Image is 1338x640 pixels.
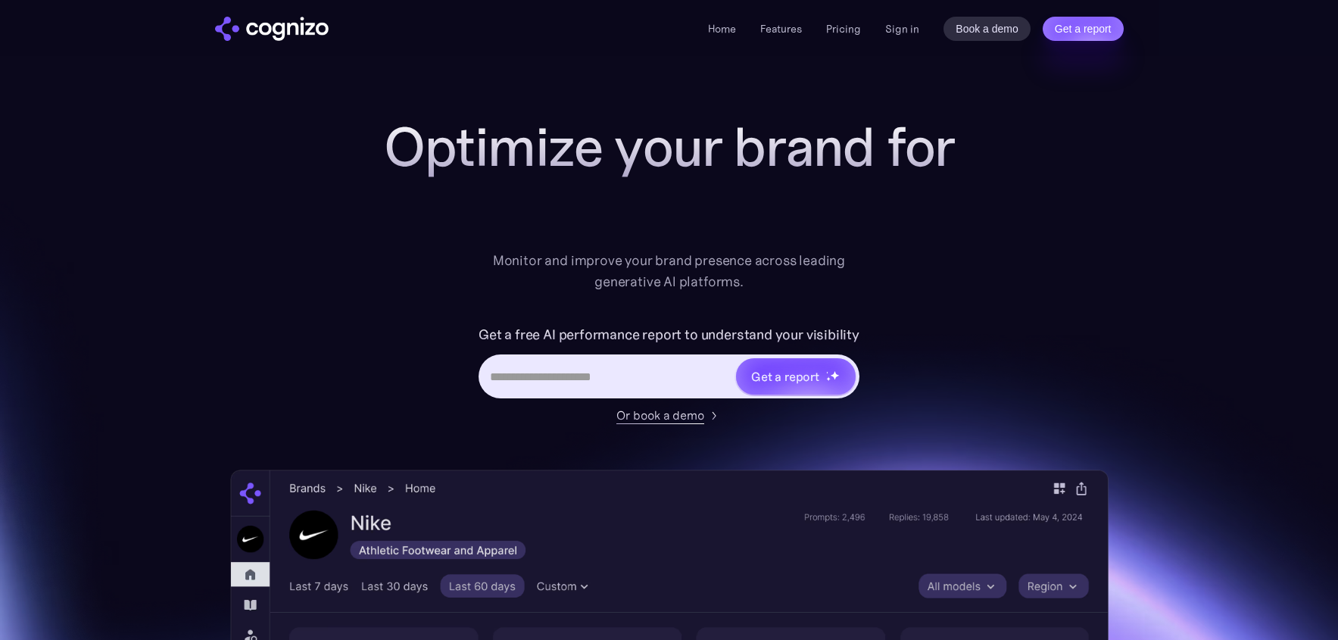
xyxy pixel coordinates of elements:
div: Get a report [751,367,819,386]
img: cognizo logo [215,17,329,41]
a: Sign in [885,20,919,38]
div: Monitor and improve your brand presence across leading generative AI platforms. [483,250,856,292]
div: Or book a demo [616,406,704,424]
a: Pricing [826,22,861,36]
a: Or book a demo [616,406,722,424]
a: Features [760,22,802,36]
h1: Optimize your brand for [366,117,972,177]
label: Get a free AI performance report to understand your visibility [479,323,859,347]
img: star [826,376,831,382]
img: star [826,371,828,373]
a: Get a reportstarstarstar [734,357,857,396]
a: Get a report [1043,17,1124,41]
img: star [830,370,840,380]
a: Home [708,22,736,36]
a: Book a demo [943,17,1031,41]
